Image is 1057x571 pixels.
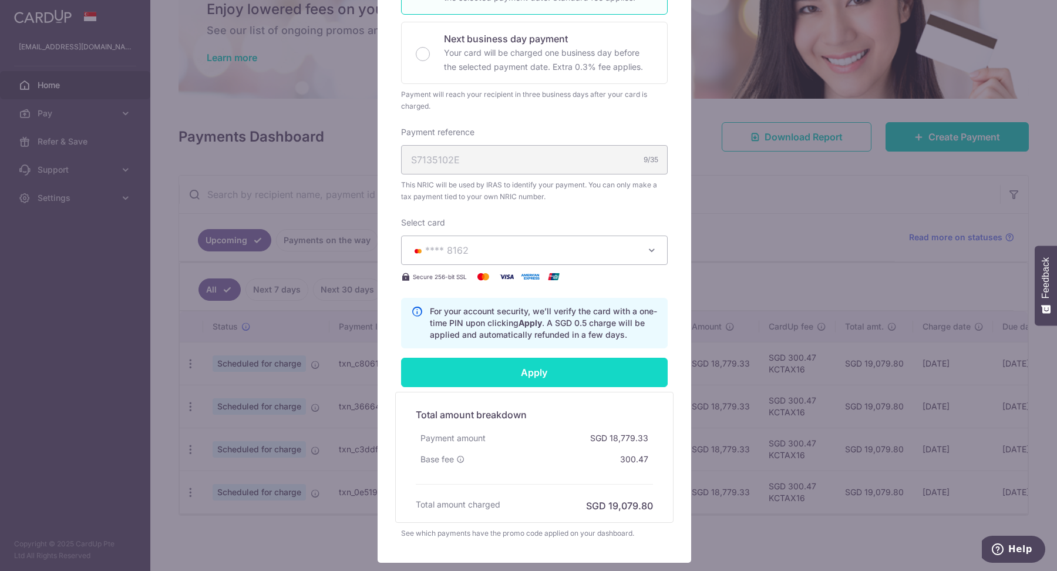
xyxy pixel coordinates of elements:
p: Your card will be charged one business day before the selected payment date. Extra 0.3% fee applies. [444,46,653,74]
p: For your account security, we’ll verify the card with a one-time PIN upon clicking . A SGD 0.5 ch... [430,305,658,341]
img: Visa [495,270,519,284]
iframe: Opens a widget where you can find more information [982,536,1045,565]
span: Secure 256-bit SSL [413,272,467,281]
img: UnionPay [542,270,565,284]
div: 9/35 [644,154,658,166]
button: Feedback - Show survey [1035,246,1057,325]
label: Select card [401,217,445,229]
div: 300.47 [615,449,653,470]
input: Apply [401,358,668,387]
h5: Total amount breakdown [416,408,653,422]
div: See which payments have the promo code applied on your dashboard. [401,528,668,539]
p: Next business day payment [444,32,653,46]
div: SGD 18,779.33 [585,428,653,449]
h6: Total amount charged [416,499,500,510]
div: Payment will reach your recipient in three business days after your card is charged. [401,89,668,112]
span: Base fee [420,454,454,465]
img: Mastercard [472,270,495,284]
span: This NRIC will be used by IRAS to identify your payment. You can only make a tax payment tied to ... [401,179,668,203]
img: American Express [519,270,542,284]
div: Payment amount [416,428,490,449]
span: Feedback [1041,257,1051,298]
h6: SGD 19,079.80 [586,499,653,513]
label: Payment reference [401,126,474,138]
b: Apply [519,318,542,328]
img: MASTERCARD [411,247,425,255]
